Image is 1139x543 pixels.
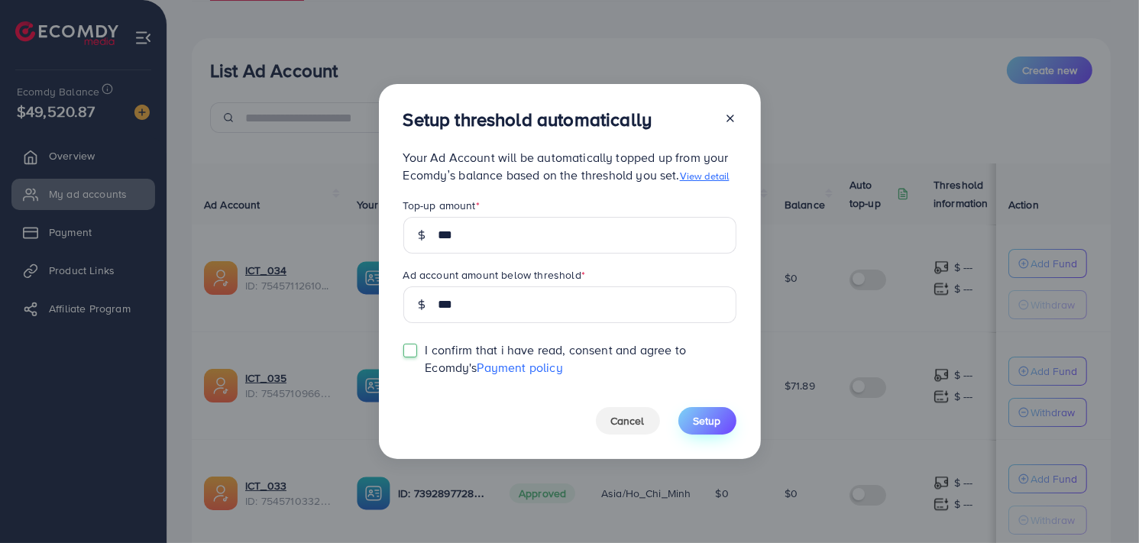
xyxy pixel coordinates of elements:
[477,359,563,376] a: Payment policy
[680,169,730,183] a: View detail
[611,413,645,428] span: Cancel
[403,108,652,131] h3: Setup threshold automatically
[403,198,480,213] label: Top-up amount
[1074,474,1128,532] iframe: Chat
[678,407,736,435] button: Setup
[403,267,585,283] label: Ad account amount below threshold
[425,341,736,377] span: I confirm that i have read, consent and agree to Ecomdy's
[596,407,660,435] button: Cancel
[403,149,730,183] span: Your Ad Account will be automatically topped up from your Ecomdy’s balance based on the threshold...
[694,413,721,428] span: Setup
